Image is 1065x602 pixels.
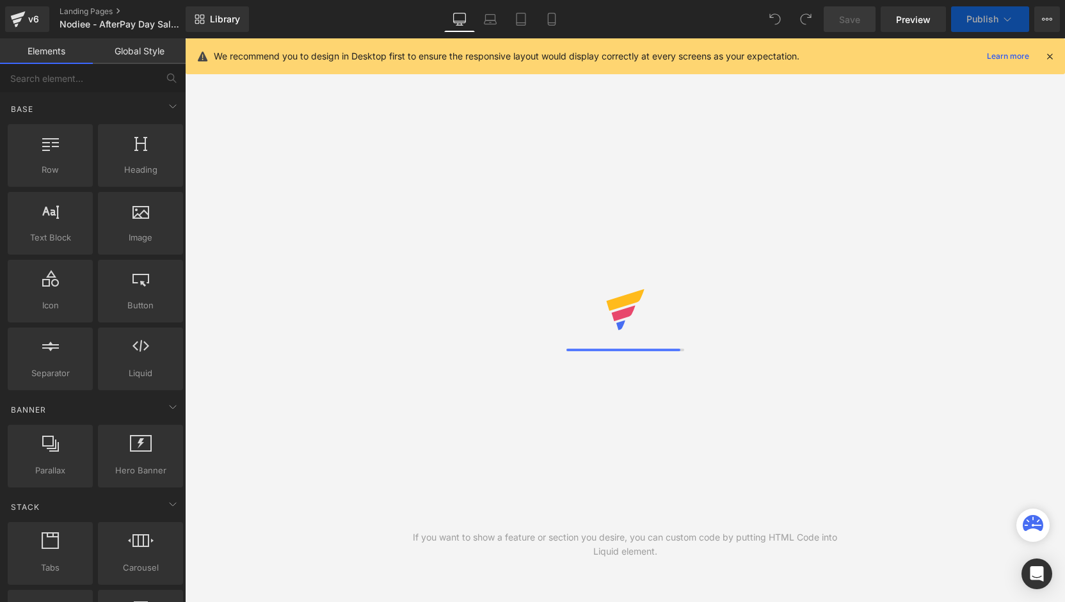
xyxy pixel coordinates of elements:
button: Undo [762,6,788,32]
span: Hero Banner [102,464,179,477]
span: Banner [10,404,47,416]
span: Base [10,103,35,115]
span: Icon [12,299,89,312]
button: Redo [793,6,819,32]
div: v6 [26,11,42,28]
a: Tablet [506,6,536,32]
span: Row [12,163,89,177]
a: Mobile [536,6,567,32]
span: Image [102,231,179,244]
span: Liquid [102,367,179,380]
a: Laptop [475,6,506,32]
span: Publish [966,14,998,24]
a: Global Style [93,38,186,64]
a: Desktop [444,6,475,32]
a: Landing Pages [60,6,207,17]
p: We recommend you to design in Desktop first to ensure the responsive layout would display correct... [214,49,799,63]
span: Carousel [102,561,179,574]
button: More [1034,6,1060,32]
div: Open Intercom Messenger [1021,558,1052,589]
span: Parallax [12,464,89,477]
span: Save [839,13,860,26]
span: Library [210,13,240,25]
span: Button [102,299,179,312]
button: Publish [951,6,1029,32]
span: Preview [896,13,931,26]
a: v6 [5,6,49,32]
span: Separator [12,367,89,380]
span: Nodiee - AfterPay Day Sale 2025 [60,19,182,29]
a: Learn more [982,49,1034,64]
div: If you want to show a feature or section you desire, you can custom code by putting HTML Code int... [405,530,845,558]
span: Text Block [12,231,89,244]
span: Tabs [12,561,89,574]
a: New Library [186,6,249,32]
span: Stack [10,501,41,513]
span: Heading [102,163,179,177]
a: Preview [881,6,946,32]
